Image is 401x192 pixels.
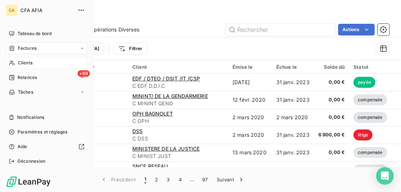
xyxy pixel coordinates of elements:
span: 0,00 € [318,79,345,86]
span: Tableau de bord [18,30,52,37]
div: CA [6,4,18,16]
td: 31 janv. 2023 [272,161,314,179]
span: C OPH [132,117,224,125]
span: 0,00 € [318,149,345,156]
span: payée [353,77,375,88]
input: Rechercher [226,24,335,35]
button: 2 [151,172,162,187]
a: Aide [6,141,87,153]
td: 2 mars 2020 [272,109,314,126]
button: 97 [198,172,212,187]
span: C EDF D.D.I.C [132,82,224,90]
span: Paramètres et réglages [18,129,67,135]
span: compensée [353,165,387,176]
span: SNCF RESEAU [132,163,168,169]
div: Statut [353,64,387,70]
div: Solde dû [318,64,345,70]
span: DSS [132,128,143,134]
span: CFA AFIA [20,7,73,13]
img: Logo LeanPay [6,176,51,188]
td: 31 janv. 2023 [272,74,314,91]
span: 0,00 € [318,166,345,174]
span: EDF / DTEO / DSIT /IT /CSP [132,75,200,82]
button: 3 [163,172,174,187]
span: Notifications [17,114,44,121]
span: Factures [18,45,37,52]
span: Relances [18,74,37,81]
td: 12 févr. 2020 [228,91,272,109]
button: Précédent [96,172,140,187]
span: MININT/ DE LA GENDARMERIE [132,93,208,99]
span: 0,00 € [318,96,345,103]
span: litige [353,129,372,140]
div: Open Intercom Messenger [376,167,394,185]
button: 4 [174,172,186,187]
span: 6 900,00 € [318,131,345,139]
button: 1 [140,172,151,187]
span: compensée [353,112,387,123]
button: Filtrer [113,43,147,54]
span: +99 [77,70,90,77]
td: 31 janv. 2023 [272,91,314,109]
button: Suivant [212,172,249,187]
span: Aide [18,143,27,150]
span: MINISTERE DE LA JUSTICE [132,146,200,152]
span: Clients [18,60,33,66]
td: 31 janv. 2023 [272,144,314,161]
td: [DATE] [228,74,272,91]
span: compensée [353,94,387,105]
td: 13 mars 2020 [228,161,272,179]
td: 2 mars 2020 [228,126,272,144]
div: Client [132,64,224,70]
span: C DSS [132,135,224,142]
span: compensée [353,147,387,158]
span: C MINIST JUST [132,153,224,160]
span: 0,00 € [318,114,345,121]
td: 2 mars 2020 [228,109,272,126]
td: 31 janv. 2023 [272,126,314,144]
span: C MININT GEND [132,100,224,107]
div: Échue le [276,64,310,70]
span: … [186,174,198,185]
span: Tâches [18,89,33,95]
span: 1 [144,176,146,183]
div: Émise le [232,64,268,70]
span: OPH BAGNOLET [132,110,173,117]
button: Actions [338,24,375,35]
span: Opérations Diverses [90,26,139,33]
td: 13 mars 2020 [228,144,272,161]
span: Déconnexion [18,158,46,165]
